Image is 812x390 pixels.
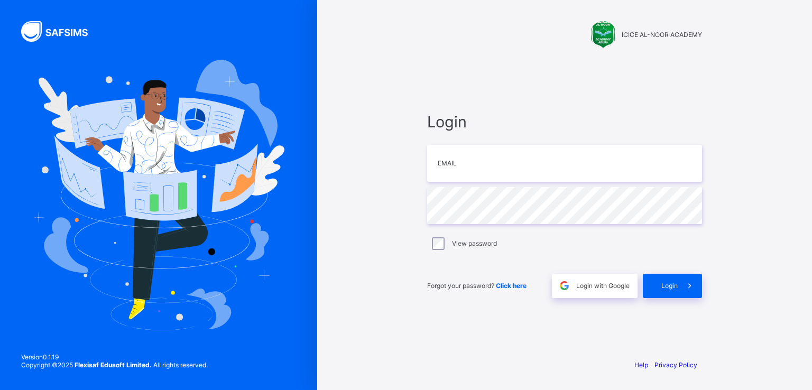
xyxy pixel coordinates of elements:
img: google.396cfc9801f0270233282035f929180a.svg [558,280,570,292]
span: Login with Google [576,282,630,290]
a: Help [634,361,648,369]
img: Hero Image [33,60,284,330]
label: View password [452,239,497,247]
span: Login [661,282,678,290]
span: Version 0.1.19 [21,353,208,361]
a: Click here [496,282,527,290]
span: ICICE AL-NOOR ACADEMY [622,31,702,39]
a: Privacy Policy [654,361,697,369]
span: Copyright © 2025 All rights reserved. [21,361,208,369]
strong: Flexisaf Edusoft Limited. [75,361,152,369]
img: SAFSIMS Logo [21,21,100,42]
span: Forgot your password? [427,282,527,290]
span: Login [427,113,702,131]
